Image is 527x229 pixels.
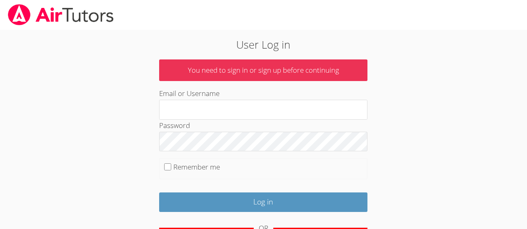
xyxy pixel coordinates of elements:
[7,4,115,25] img: airtutors_banner-c4298cdbf04f3fff15de1276eac7730deb9818008684d7c2e4769d2f7ddbe033.png
[159,89,220,98] label: Email or Username
[159,121,190,130] label: Password
[159,59,367,81] p: You need to sign in or sign up before continuing
[159,192,367,212] input: Log in
[121,37,406,52] h2: User Log in
[173,162,220,172] label: Remember me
